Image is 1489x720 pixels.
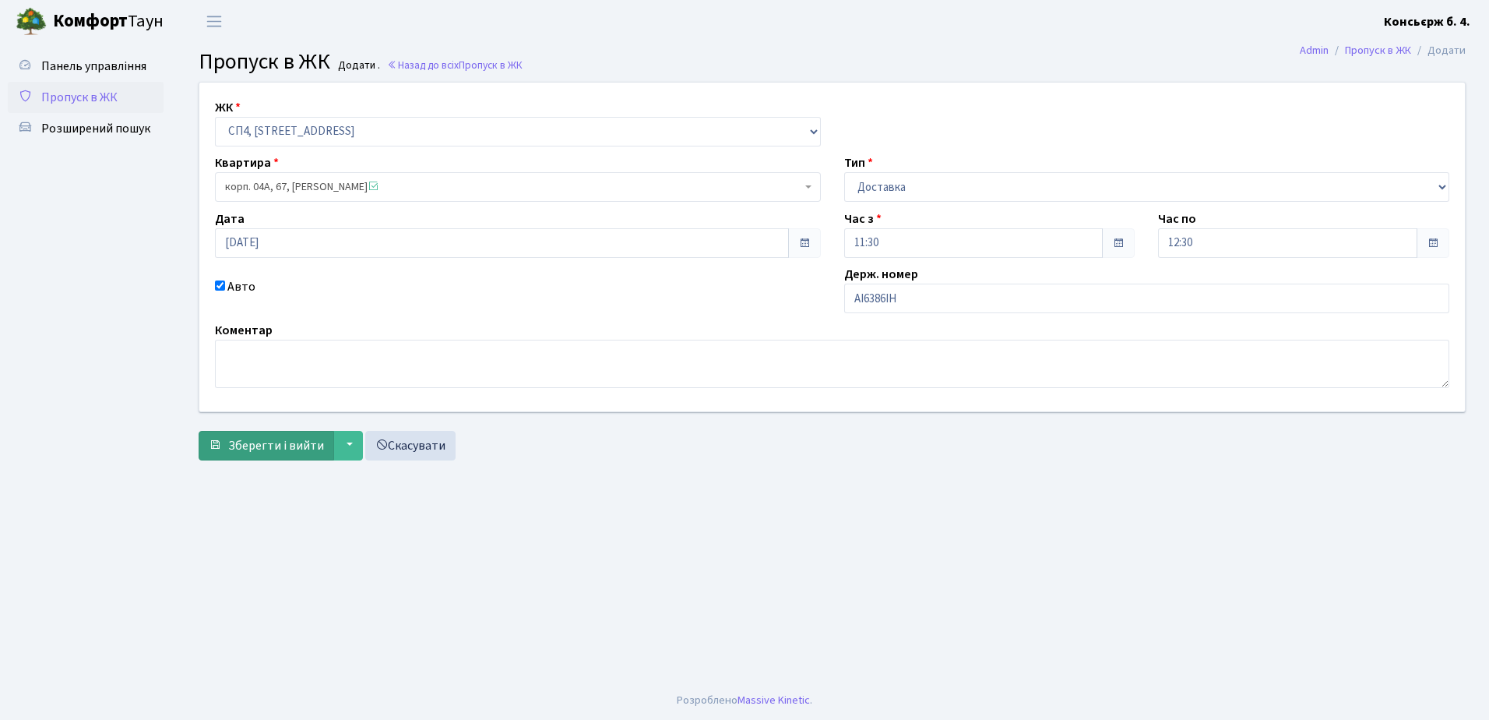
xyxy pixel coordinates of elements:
a: Консьєрж б. 4. [1384,12,1470,31]
span: Пропуск в ЖК [199,46,330,77]
li: Додати [1411,42,1466,59]
b: Комфорт [53,9,128,34]
a: Скасувати [365,431,456,461]
button: Зберегти і вийти [199,431,334,461]
a: Панель управління [8,51,164,82]
span: Розширений пошук [41,120,150,137]
nav: breadcrumb [1276,34,1489,67]
span: корп. 04А, 67, Олюнін Сергій Анатолійович <span class='la la-check-square text-success'></span> [225,179,801,195]
span: Пропуск в ЖК [41,89,118,106]
label: Дата [215,210,245,228]
label: Час по [1158,210,1196,228]
button: Переключити навігацію [195,9,234,34]
label: Держ. номер [844,265,918,284]
a: Розширений пошук [8,113,164,144]
b: Консьєрж б. 4. [1384,13,1470,30]
div: Розроблено . [677,692,812,709]
label: Квартира [215,154,279,172]
a: Пропуск в ЖК [8,82,164,113]
input: АА1234АА [844,284,1450,313]
span: Зберегти і вийти [228,437,324,454]
img: logo.png [16,6,47,37]
a: Admin [1300,42,1329,58]
span: Таун [53,9,164,35]
span: Пропуск в ЖК [459,58,523,72]
label: Час з [844,210,882,228]
a: Massive Kinetic [737,692,810,708]
label: ЖК [215,98,241,117]
a: Пропуск в ЖК [1345,42,1411,58]
span: Панель управління [41,58,146,75]
label: Авто [227,277,255,296]
small: Додати . [335,59,380,72]
label: Коментар [215,321,273,340]
span: корп. 04А, 67, Олюнін Сергій Анатолійович <span class='la la-check-square text-success'></span> [215,172,821,202]
label: Тип [844,154,873,172]
a: Назад до всіхПропуск в ЖК [387,58,523,72]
